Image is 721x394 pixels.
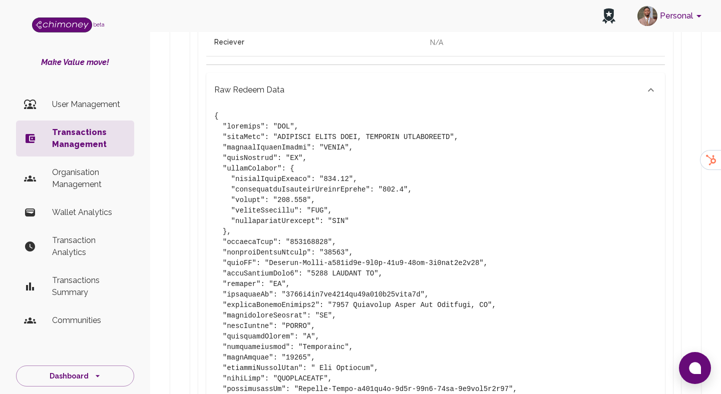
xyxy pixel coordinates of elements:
img: avatar [637,6,657,26]
button: Dashboard [16,365,134,387]
img: Logo [32,17,92,32]
p: Communities [52,314,126,326]
p: Organisation Management [52,166,126,190]
p: N/A [430,37,657,47]
h6: Raw Redeem Data [214,83,284,97]
p: Wallet Analytics [52,206,126,218]
div: Raw Redeem Data [206,73,665,107]
h6: Reciever [214,37,414,48]
span: beta [93,21,105,27]
button: account of current user [633,3,709,29]
p: User Management [52,98,126,110]
button: Open chat window [679,352,711,384]
p: Transactions Management [52,126,126,150]
p: Transactions Summary [52,274,126,298]
p: Transaction Analytics [52,234,126,258]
